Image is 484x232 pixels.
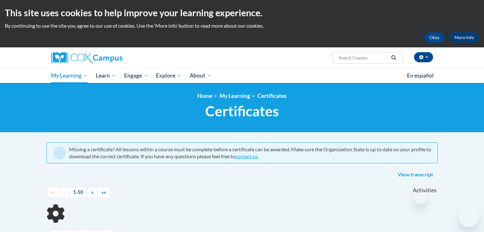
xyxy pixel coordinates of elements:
span: About [190,72,211,79]
button: Account Settings [414,52,433,62]
span: Certificates [205,103,279,119]
h2: This site uses cookies to help improve your learning experience. [5,6,479,19]
a: Explore [152,68,186,83]
a: More Info [449,32,479,43]
span: Engage [124,72,148,79]
iframe: Button to launch messaging window [459,207,479,227]
input: Search Courses [338,54,389,62]
a: About [186,68,215,83]
iframe: Close message [414,191,427,204]
span: « [63,189,65,195]
button: Search [389,54,398,62]
span: Explore [156,72,181,79]
a: My Learning [220,92,250,99]
a: End [97,187,110,198]
a: 1-50 [69,187,88,198]
a: Cox Campus [51,52,172,64]
span: En español [407,72,434,79]
a: En español [403,69,438,82]
a: My Learning [47,68,92,83]
div: Main menu [42,68,443,83]
img: Cox Campus [51,52,123,64]
button: Okay [424,32,445,43]
span: «« [51,189,55,195]
a: contact us [235,153,258,159]
a: Home [197,92,212,99]
p: By continuing to use the site you agree to our use of cookies. Use the ‘More info’ button to read... [5,22,479,29]
a: Certificates [257,92,287,99]
span: » [91,189,94,195]
a: Learn [92,68,120,83]
a: Engage [120,68,152,83]
span: My Learning [51,72,88,79]
span: Learn [96,72,116,79]
a: View transcript [393,170,438,180]
div: Missing a certificate? All lessons within a course must be complete before a certificate can be a... [69,146,431,160]
a: Begining [46,187,59,198]
span: Activities [413,187,437,194]
span: »» [102,189,106,195]
a: Next [87,187,98,198]
a: Previous [59,187,69,198]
